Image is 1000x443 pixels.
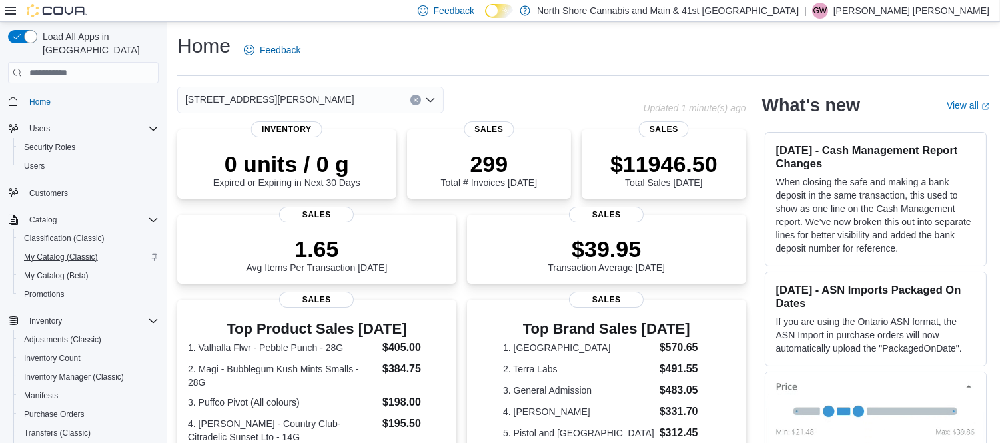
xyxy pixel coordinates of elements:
div: Total Sales [DATE] [610,151,718,188]
button: Promotions [13,285,164,304]
span: Sales [639,121,689,137]
p: North Shore Cannabis and Main & 41st [GEOGRAPHIC_DATA] [537,3,799,19]
button: Inventory [3,312,164,330]
span: Inventory Manager (Classic) [19,369,159,385]
span: Users [24,121,159,137]
dd: $331.70 [660,404,710,420]
p: 0 units / 0 g [213,151,360,177]
div: Transaction Average [DATE] [548,236,665,273]
span: Catalog [29,215,57,225]
p: When closing the safe and making a bank deposit in the same transaction, this used to show as one... [776,175,975,255]
span: Sales [569,292,644,308]
dt: 1. [GEOGRAPHIC_DATA] [503,341,654,354]
p: $11946.50 [610,151,718,177]
button: Security Roles [13,138,164,157]
a: Inventory Count [19,350,86,366]
a: Inventory Manager (Classic) [19,369,129,385]
span: Catalog [24,212,159,228]
span: Manifests [19,388,159,404]
span: Inventory Count [19,350,159,366]
button: Transfers (Classic) [13,424,164,442]
span: Inventory [251,121,322,137]
button: Manifests [13,386,164,405]
input: Dark Mode [485,4,513,18]
button: Classification (Classic) [13,229,164,248]
a: View allExternal link [947,100,989,111]
span: Classification (Classic) [19,230,159,246]
dt: 1. Valhalla Flwr - Pebble Punch - 28G [188,341,377,354]
dt: 5. Pistol and [GEOGRAPHIC_DATA] [503,426,654,440]
button: Home [3,91,164,111]
h3: [DATE] - Cash Management Report Changes [776,143,975,170]
button: Clear input [410,95,421,105]
div: Griffin Wright [812,3,828,19]
span: Inventory [24,313,159,329]
span: Feedback [260,43,300,57]
span: Sales [569,207,644,222]
span: Users [29,123,50,134]
dt: 2. Magi - Bubblegum Kush Mints Smalls - 28G [188,362,377,389]
button: Adjustments (Classic) [13,330,164,349]
span: Inventory Manager (Classic) [24,372,124,382]
dd: $198.00 [382,394,446,410]
span: Feedback [434,4,474,17]
a: Manifests [19,388,63,404]
p: | [804,3,807,19]
span: Adjustments (Classic) [24,334,101,345]
span: Load All Apps in [GEOGRAPHIC_DATA] [37,30,159,57]
a: Classification (Classic) [19,230,110,246]
button: Inventory [24,313,67,329]
button: Inventory Count [13,349,164,368]
span: Transfers (Classic) [19,425,159,441]
span: Dark Mode [485,18,486,19]
span: Transfers (Classic) [24,428,91,438]
span: Customers [24,185,159,201]
img: Cova [27,4,87,17]
span: Purchase Orders [19,406,159,422]
h3: [DATE] - ASN Imports Packaged On Dates [776,283,975,310]
span: Promotions [19,286,159,302]
button: Open list of options [425,95,436,105]
span: Inventory Count [24,353,81,364]
h3: Top Brand Sales [DATE] [503,321,710,337]
h2: What's new [762,95,860,116]
button: My Catalog (Beta) [13,266,164,285]
a: Users [19,158,50,174]
a: Feedback [239,37,306,63]
button: Inventory Manager (Classic) [13,368,164,386]
div: Avg Items Per Transaction [DATE] [246,236,387,273]
svg: External link [981,103,989,111]
h3: Top Product Sales [DATE] [188,321,446,337]
p: Updated 1 minute(s) ago [643,103,746,113]
p: If you are using the Ontario ASN format, the ASN Import in purchase orders will now automatically... [776,315,975,355]
a: Promotions [19,286,70,302]
div: Expired or Expiring in Next 30 Days [213,151,360,188]
dd: $405.00 [382,340,446,356]
span: Manifests [24,390,58,401]
button: Users [13,157,164,175]
span: Inventory [29,316,62,326]
span: Purchase Orders [24,409,85,420]
button: Customers [3,183,164,203]
a: Security Roles [19,139,81,155]
span: Users [24,161,45,171]
span: Customers [29,188,68,199]
dt: 2. Terra Labs [503,362,654,376]
dt: 3. Puffco Pivot (All colours) [188,396,377,409]
button: My Catalog (Classic) [13,248,164,266]
span: Sales [279,207,354,222]
dd: $195.50 [382,416,446,432]
div: Total # Invoices [DATE] [441,151,537,188]
span: My Catalog (Classic) [19,249,159,265]
p: $39.95 [548,236,665,262]
span: Promotions [24,289,65,300]
a: My Catalog (Beta) [19,268,94,284]
dd: $570.65 [660,340,710,356]
a: My Catalog (Classic) [19,249,103,265]
p: 1.65 [246,236,387,262]
a: Home [24,94,56,110]
dd: $491.55 [660,361,710,377]
a: Adjustments (Classic) [19,332,107,348]
a: Customers [24,185,73,201]
span: GW [813,3,827,19]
